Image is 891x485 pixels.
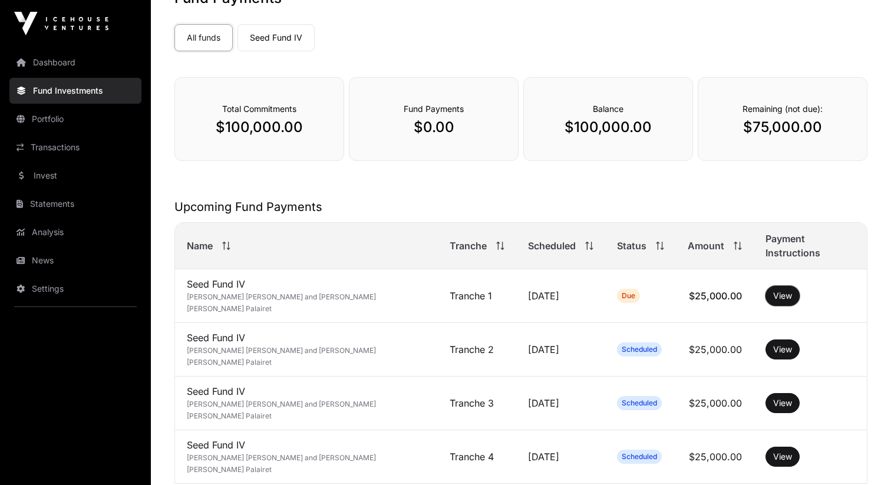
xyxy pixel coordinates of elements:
[689,344,742,355] span: $25,000.00
[765,232,855,260] span: Payment Instructions
[9,163,141,189] a: Invest
[175,323,438,377] td: Seed Fund IV
[175,269,438,323] td: Seed Fund IV
[187,453,376,474] span: [PERSON_NAME] [PERSON_NAME] and [PERSON_NAME] [PERSON_NAME] Palairet
[622,452,657,461] span: Scheduled
[516,269,605,323] td: [DATE]
[765,447,800,467] button: View
[175,430,438,484] td: Seed Fund IV
[187,239,213,253] span: Name
[373,118,494,137] p: $0.00
[199,118,320,137] p: $100,000.00
[187,292,376,313] span: [PERSON_NAME] [PERSON_NAME] and [PERSON_NAME] [PERSON_NAME] Palairet
[516,430,605,484] td: [DATE]
[9,50,141,75] a: Dashboard
[9,219,141,245] a: Analysis
[9,134,141,160] a: Transactions
[175,377,438,430] td: Seed Fund IV
[9,276,141,302] a: Settings
[9,191,141,217] a: Statements
[689,451,742,463] span: $25,000.00
[622,291,635,301] span: Due
[450,239,487,253] span: Tranche
[765,286,800,306] button: View
[593,104,623,114] span: Balance
[689,290,742,302] span: $25,000.00
[438,377,516,430] td: Tranche 3
[528,239,576,253] span: Scheduled
[9,106,141,132] a: Portfolio
[765,393,800,413] button: View
[742,104,823,114] span: Remaining (not due):
[438,269,516,323] td: Tranche 1
[438,323,516,377] td: Tranche 2
[516,323,605,377] td: [DATE]
[622,398,657,408] span: Scheduled
[688,239,724,253] span: Amount
[174,24,233,51] a: All funds
[832,428,891,485] iframe: Chat Widget
[722,118,843,137] p: $75,000.00
[689,397,742,409] span: $25,000.00
[14,12,108,35] img: Icehouse Ventures Logo
[9,248,141,273] a: News
[617,239,646,253] span: Status
[9,78,141,104] a: Fund Investments
[404,104,464,114] span: Fund Payments
[187,400,376,420] span: [PERSON_NAME] [PERSON_NAME] and [PERSON_NAME] [PERSON_NAME] Palairet
[187,346,376,367] span: [PERSON_NAME] [PERSON_NAME] and [PERSON_NAME] [PERSON_NAME] Palairet
[765,339,800,359] button: View
[547,118,669,137] p: $100,000.00
[237,24,315,51] a: Seed Fund IV
[516,377,605,430] td: [DATE]
[438,430,516,484] td: Tranche 4
[222,104,296,114] span: Total Commitments
[622,345,657,354] span: Scheduled
[174,199,867,215] h2: Upcoming Fund Payments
